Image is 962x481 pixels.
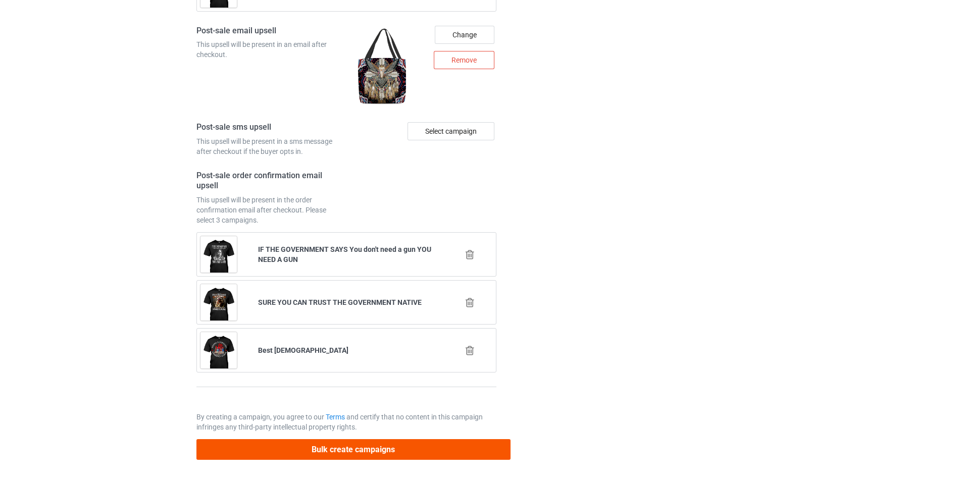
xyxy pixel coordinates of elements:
[196,412,496,432] p: By creating a campaign, you agree to our and certify that no content in this campaign infringes a...
[196,39,343,60] div: This upsell will be present in an email after checkout.
[258,346,348,354] b: Best [DEMOGRAPHIC_DATA]
[435,26,494,44] div: Change
[196,122,343,133] h4: Post-sale sms upsell
[258,245,431,263] b: IF THE GOVERNMENT SAYS You don't need a gun YOU NEED A GUN
[350,26,416,109] img: regular.jpg
[196,26,343,36] h4: Post-sale email upsell
[258,298,422,306] b: SURE YOU CAN TRUST THE GOVERNMENT NATIVE
[196,171,343,191] h4: Post-sale order confirmation email upsell
[434,51,494,69] div: Remove
[326,413,345,421] a: Terms
[196,136,343,156] div: This upsell will be present in a sms message after checkout if the buyer opts in.
[196,195,343,225] div: This upsell will be present in the order confirmation email after checkout. Please select 3 campa...
[408,122,494,140] div: Select campaign
[196,439,511,460] button: Bulk create campaigns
